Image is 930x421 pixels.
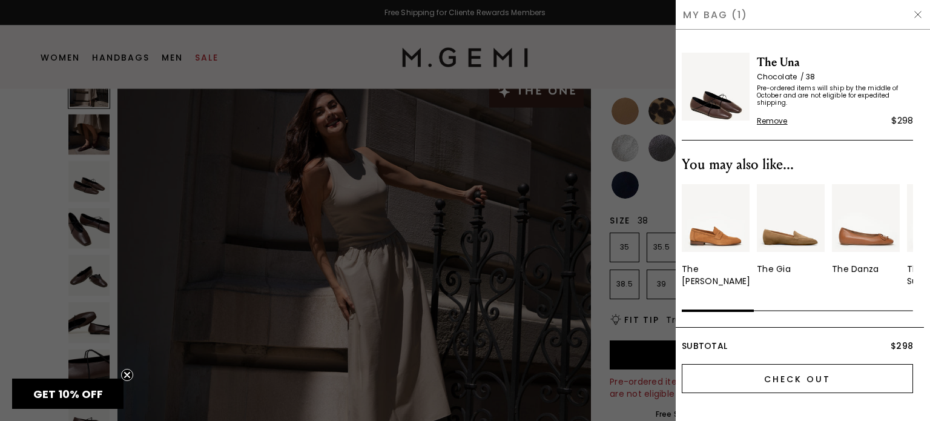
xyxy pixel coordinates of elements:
[682,340,727,352] span: Subtotal
[891,340,913,352] span: $298
[757,263,791,275] div: The Gia
[682,263,750,287] div: The [PERSON_NAME]
[682,184,750,287] a: The [PERSON_NAME]
[891,113,913,128] div: $298
[832,184,900,252] img: v_11357_01_Main_New_TheDanza_Tan_290x387_crop_center.jpg
[913,10,923,19] img: Hide Drawer
[757,184,825,252] img: v_11854_01_Main_New_TheGia_Biscuit_Suede_290x387_crop_center.jpg
[121,369,133,381] button: Close teaser
[682,364,913,393] input: Check Out
[832,184,900,275] a: The Danza
[682,53,750,121] img: The Una
[806,71,815,82] span: 38
[757,53,913,72] span: The Una
[33,386,103,402] span: GET 10% OFF
[682,155,913,174] div: You may also like...
[12,379,124,409] div: GET 10% OFFClose teaser
[682,184,750,252] img: v_11953_01_Main_New_TheSacca_Luggage_Suede_290x387_crop_center.jpg
[757,85,913,107] span: Pre-ordered items will ship by the middle of October and are not eligible for expedited shipping.
[832,263,879,275] div: The Danza
[757,116,788,126] span: Remove
[757,184,825,275] a: The Gia
[757,71,806,82] span: Chocolate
